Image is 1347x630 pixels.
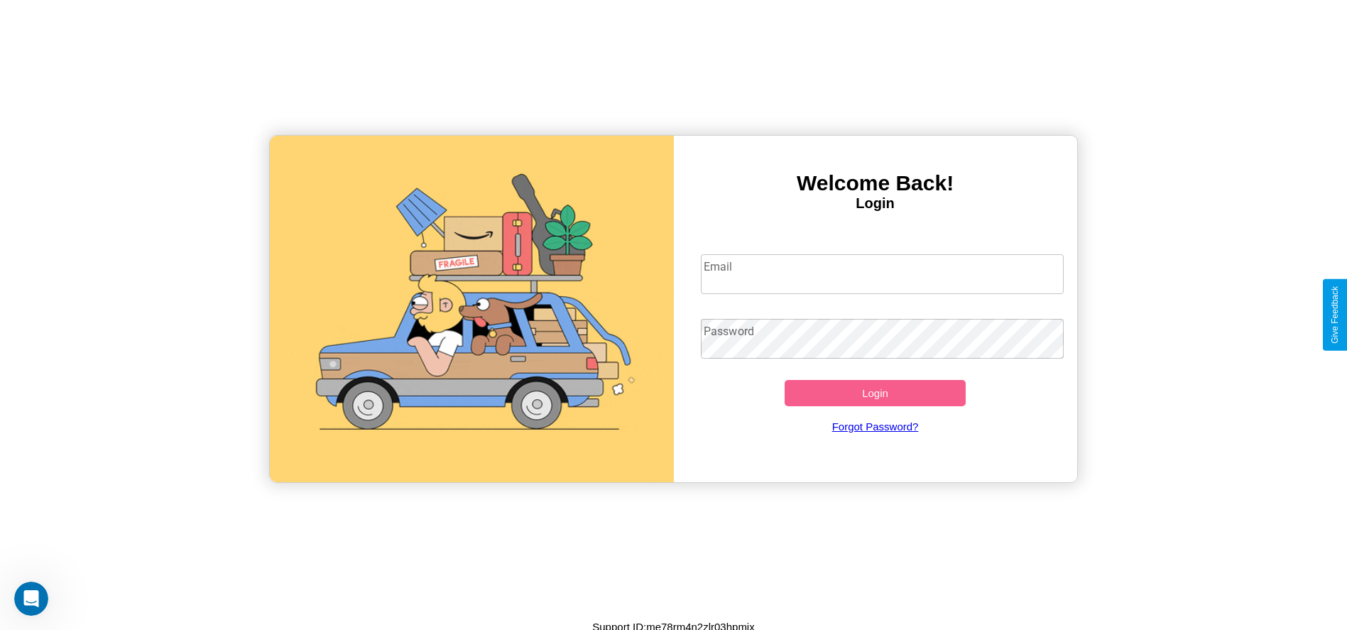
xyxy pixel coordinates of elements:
[1330,286,1340,344] div: Give Feedback
[674,195,1077,212] h4: Login
[785,380,966,406] button: Login
[694,406,1057,447] a: Forgot Password?
[270,136,673,482] img: gif
[14,582,48,616] iframe: Intercom live chat
[674,171,1077,195] h3: Welcome Back!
